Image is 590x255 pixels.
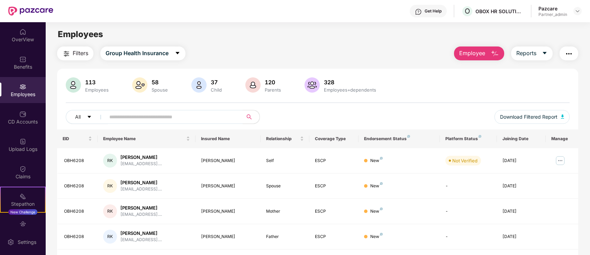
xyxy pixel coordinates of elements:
div: [EMAIL_ADDRESS].... [120,237,162,243]
th: Manage [546,129,578,148]
div: Spouse [150,87,169,93]
button: search [243,110,260,124]
img: svg+xml;base64,PHN2ZyB4bWxucz0iaHR0cDovL3d3dy53My5vcmcvMjAwMC9zdmciIHdpZHRoPSI4IiBoZWlnaHQ9IjgiIH... [380,207,383,210]
img: svg+xml;base64,PHN2ZyB4bWxucz0iaHR0cDovL3d3dy53My5vcmcvMjAwMC9zdmciIHhtbG5zOnhsaW5rPSJodHRwOi8vd3... [491,50,499,58]
span: EID [63,136,87,142]
td: - [440,199,497,224]
span: All [75,113,81,121]
span: Filters [73,49,88,58]
div: 113 [84,79,110,86]
img: svg+xml;base64,PHN2ZyBpZD0iRW1wbG95ZWVzIiB4bWxucz0iaHR0cDovL3d3dy53My5vcmcvMjAwMC9zdmciIHdpZHRoPS... [19,83,26,90]
div: [PERSON_NAME] [201,183,255,189]
div: Spouse [266,183,304,189]
div: OBH6208 [64,183,92,189]
th: Relationship [261,129,309,148]
div: [EMAIL_ADDRESS].... [120,161,162,167]
span: Employees [58,29,103,39]
div: [DATE] [502,208,540,215]
span: search [243,114,256,120]
div: 58 [150,79,169,86]
button: Employee [454,46,504,60]
div: [PERSON_NAME] [120,230,162,237]
div: ESCP [315,233,353,240]
th: Joining Date [497,129,546,148]
span: Download Filtered Report [500,113,557,121]
div: RK [103,154,117,168]
div: RK [103,204,117,218]
img: New Pazcare Logo [8,7,53,16]
img: svg+xml;base64,PHN2ZyBpZD0iRHJvcGRvd24tMzJ4MzIiIHhtbG5zPSJodHRwOi8vd3d3LnczLm9yZy8yMDAwL3N2ZyIgd2... [575,8,580,14]
img: svg+xml;base64,PHN2ZyBpZD0iRW5kb3JzZW1lbnRzIiB4bWxucz0iaHR0cDovL3d3dy53My5vcmcvMjAwMC9zdmciIHdpZH... [19,220,26,227]
div: RK [103,179,117,193]
div: [PERSON_NAME] [120,179,162,186]
th: Coverage Type [309,129,358,148]
div: [EMAIL_ADDRESS].... [120,186,162,193]
div: Pazcare [538,5,567,12]
div: Endorsement Status [364,136,434,142]
span: Employee [459,49,485,58]
img: svg+xml;base64,PHN2ZyB4bWxucz0iaHR0cDovL3d3dy53My5vcmcvMjAwMC9zdmciIHhtbG5zOnhsaW5rPSJodHRwOi8vd3... [305,77,320,93]
img: svg+xml;base64,PHN2ZyB4bWxucz0iaHR0cDovL3d3dy53My5vcmcvMjAwMC9zdmciIHdpZHRoPSIyNCIgaGVpZ2h0PSIyNC... [62,50,71,58]
div: Partner_admin [538,12,567,17]
img: manageButton [555,155,566,166]
span: caret-down [175,50,180,57]
img: svg+xml;base64,PHN2ZyB4bWxucz0iaHR0cDovL3d3dy53My5vcmcvMjAwMC9zdmciIHdpZHRoPSIyMSIgaGVpZ2h0PSIyMC... [19,193,26,200]
div: [PERSON_NAME] [201,208,255,215]
div: Parents [263,87,282,93]
div: 37 [209,79,223,86]
button: Group Health Insurancecaret-down [100,46,185,60]
div: OBH6208 [64,158,92,164]
div: OBH6208 [64,208,92,215]
span: Relationship [266,136,299,142]
div: [PERSON_NAME] [201,158,255,164]
div: New [370,158,383,164]
th: EID [57,129,98,148]
div: 328 [323,79,378,86]
div: Child [209,87,223,93]
div: [DATE] [502,183,540,189]
div: OBOX HR SOLUTIONS PRIVATE LIMITED (ESCP) [475,8,524,15]
div: Not Verified [452,157,478,164]
img: svg+xml;base64,PHN2ZyB4bWxucz0iaHR0cDovL3d3dy53My5vcmcvMjAwMC9zdmciIHdpZHRoPSI4IiBoZWlnaHQ9IjgiIH... [380,233,383,236]
span: Group Health Insurance [106,49,169,58]
img: svg+xml;base64,PHN2ZyBpZD0iQ2xhaW0iIHhtbG5zPSJodHRwOi8vd3d3LnczLm9yZy8yMDAwL3N2ZyIgd2lkdGg9IjIwIi... [19,165,26,172]
div: [DATE] [502,233,540,240]
div: ESCP [315,158,353,164]
button: Download Filtered Report [494,110,570,124]
span: Employee Name [103,136,184,142]
img: svg+xml;base64,PHN2ZyB4bWxucz0iaHR0cDovL3d3dy53My5vcmcvMjAwMC9zdmciIHdpZHRoPSIyNCIgaGVpZ2h0PSIyNC... [565,50,573,58]
div: Settings [16,239,38,246]
td: - [440,224,497,249]
div: Mother [266,208,304,215]
img: svg+xml;base64,PHN2ZyB4bWxucz0iaHR0cDovL3d3dy53My5vcmcvMjAwMC9zdmciIHhtbG5zOnhsaW5rPSJodHRwOi8vd3... [132,77,147,93]
div: [PERSON_NAME] [120,205,162,211]
div: Platform Status [445,136,491,142]
span: caret-down [87,114,92,120]
div: Stepathon [1,201,45,207]
img: svg+xml;base64,PHN2ZyBpZD0iSG9tZSIgeG1sbnM9Imh0dHA6Ly93d3cudzMub3JnLzIwMDAvc3ZnIiB3aWR0aD0iMjAiIG... [19,28,26,35]
div: New Challenge [8,209,37,215]
div: Employees+dependents [323,87,378,93]
img: svg+xml;base64,PHN2ZyB4bWxucz0iaHR0cDovL3d3dy53My5vcmcvMjAwMC9zdmciIHdpZHRoPSI4IiBoZWlnaHQ9IjgiIH... [380,182,383,185]
img: svg+xml;base64,PHN2ZyBpZD0iVXBsb2FkX0xvZ3MiIGRhdGEtbmFtZT0iVXBsb2FkIExvZ3MiIHhtbG5zPSJodHRwOi8vd3... [19,138,26,145]
img: svg+xml;base64,PHN2ZyBpZD0iSGVscC0zMngzMiIgeG1sbnM9Imh0dHA6Ly93d3cudzMub3JnLzIwMDAvc3ZnIiB3aWR0aD... [415,8,422,15]
span: O [465,7,470,15]
span: caret-down [542,50,547,57]
div: [DATE] [502,158,540,164]
th: Employee Name [98,129,195,148]
button: Filters [57,46,93,60]
img: svg+xml;base64,PHN2ZyB4bWxucz0iaHR0cDovL3d3dy53My5vcmcvMjAwMC9zdmciIHhtbG5zOnhsaW5rPSJodHRwOi8vd3... [191,77,207,93]
div: [PERSON_NAME] [120,154,162,161]
td: - [440,173,497,199]
button: Allcaret-down [66,110,108,124]
img: svg+xml;base64,PHN2ZyB4bWxucz0iaHR0cDovL3d3dy53My5vcmcvMjAwMC9zdmciIHhtbG5zOnhsaW5rPSJodHRwOi8vd3... [561,114,564,119]
span: Reports [516,49,536,58]
div: New [370,183,383,189]
img: svg+xml;base64,PHN2ZyB4bWxucz0iaHR0cDovL3d3dy53My5vcmcvMjAwMC9zdmciIHdpZHRoPSI4IiBoZWlnaHQ9IjgiIH... [479,135,481,138]
img: svg+xml;base64,PHN2ZyB4bWxucz0iaHR0cDovL3d3dy53My5vcmcvMjAwMC9zdmciIHhtbG5zOnhsaW5rPSJodHRwOi8vd3... [245,77,261,93]
img: svg+xml;base64,PHN2ZyB4bWxucz0iaHR0cDovL3d3dy53My5vcmcvMjAwMC9zdmciIHdpZHRoPSI4IiBoZWlnaHQ9IjgiIH... [407,135,410,138]
img: svg+xml;base64,PHN2ZyB4bWxucz0iaHR0cDovL3d3dy53My5vcmcvMjAwMC9zdmciIHdpZHRoPSI4IiBoZWlnaHQ9IjgiIH... [380,157,383,160]
div: ESCP [315,208,353,215]
div: New [370,233,383,240]
div: OBH6208 [64,233,92,240]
